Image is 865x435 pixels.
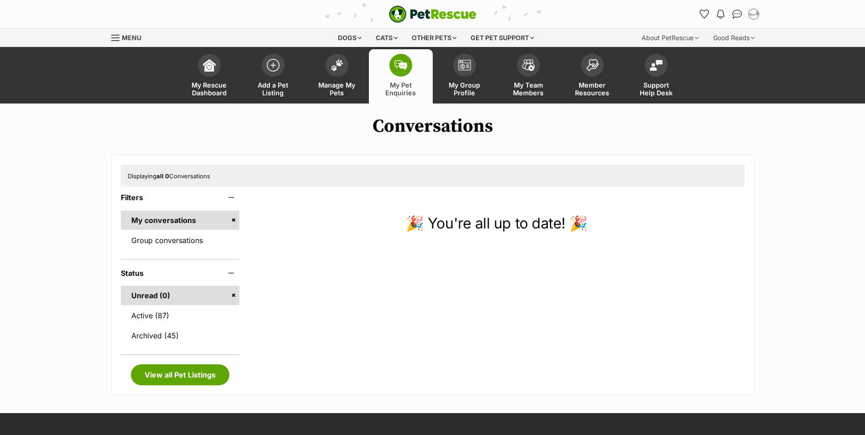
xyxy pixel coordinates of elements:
header: Status [121,269,240,277]
a: Active (87) [121,306,240,325]
img: member-resources-icon-8e73f808a243e03378d46382f2149f9095a855e16c252ad45f914b54edf8863c.svg [586,59,599,71]
span: Support Help Desk [636,81,677,97]
span: Manage My Pets [316,81,357,97]
img: notifications-46538b983faf8c2785f20acdc204bb7945ddae34d4c08c2a6579f10ce5e182be.svg [717,10,724,19]
button: Notifications [714,7,728,21]
ul: Account quick links [697,7,761,21]
a: View all Pet Listings [131,364,229,385]
a: My conversations [121,211,240,230]
div: Other pets [405,29,463,47]
img: logo-e224e6f780fb5917bec1dbf3a21bbac754714ae5b6737aabdf751b685950b380.svg [389,5,477,23]
span: My Pet Enquiries [380,81,421,97]
img: group-profile-icon-3fa3cf56718a62981997c0bc7e787c4b2cf8bcc04b72c1350f741eb67cf2f40e.svg [458,60,471,71]
a: PetRescue [389,5,477,23]
strong: all 0 [156,172,169,180]
span: Add a Pet Listing [253,81,294,97]
div: Good Reads [707,29,761,47]
img: manage-my-pets-icon-02211641906a0b7f246fdf0571729dbe1e7629f14944591b6c1af311fb30b64b.svg [331,59,343,71]
span: My Rescue Dashboard [189,81,230,97]
a: My Team Members [497,49,560,104]
a: Menu [111,29,148,45]
p: 🎉 You're all up to date! 🎉 [249,212,744,234]
div: About PetRescue [635,29,705,47]
a: Manage My Pets [305,49,369,104]
span: My Group Profile [444,81,485,97]
a: My Group Profile [433,49,497,104]
span: Menu [122,34,141,41]
div: Dogs [331,29,368,47]
span: Member Resources [572,81,613,97]
button: My account [746,7,761,21]
span: Displaying Conversations [128,172,210,180]
a: Conversations [730,7,745,21]
a: Member Resources [560,49,624,104]
a: Group conversations [121,231,240,250]
a: Archived (45) [121,326,240,345]
img: add-pet-listing-icon-0afa8454b4691262ce3f59096e99ab1cd57d4a30225e0717b998d2c9b9846f56.svg [267,59,280,72]
header: Filters [121,193,240,202]
div: Get pet support [464,29,540,47]
img: team-members-icon-5396bd8760b3fe7c0b43da4ab00e1e3bb1a5d9ba89233759b79545d2d3fc5d0d.svg [522,59,535,71]
img: dashboard-icon-eb2f2d2d3e046f16d808141f083e7271f6b2e854fb5c12c21221c1fb7104beca.svg [203,59,216,72]
a: Unread (0) [121,286,240,305]
span: My Team Members [508,81,549,97]
img: help-desk-icon-fdf02630f3aa405de69fd3d07c3f3aa587a6932b1a1747fa1d2bba05be0121f9.svg [650,60,663,71]
a: My Pet Enquiries [369,49,433,104]
img: pet-enquiries-icon-7e3ad2cf08bfb03b45e93fb7055b45f3efa6380592205ae92323e6603595dc1f.svg [394,60,407,70]
a: My Rescue Dashboard [177,49,241,104]
a: Add a Pet Listing [241,49,305,104]
a: Favourites [697,7,712,21]
div: Cats [369,29,404,47]
img: chat-41dd97257d64d25036548639549fe6c8038ab92f7586957e7f3b1b290dea8141.svg [732,10,742,19]
a: Support Help Desk [624,49,688,104]
img: Taylor Lalchere profile pic [749,10,758,19]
